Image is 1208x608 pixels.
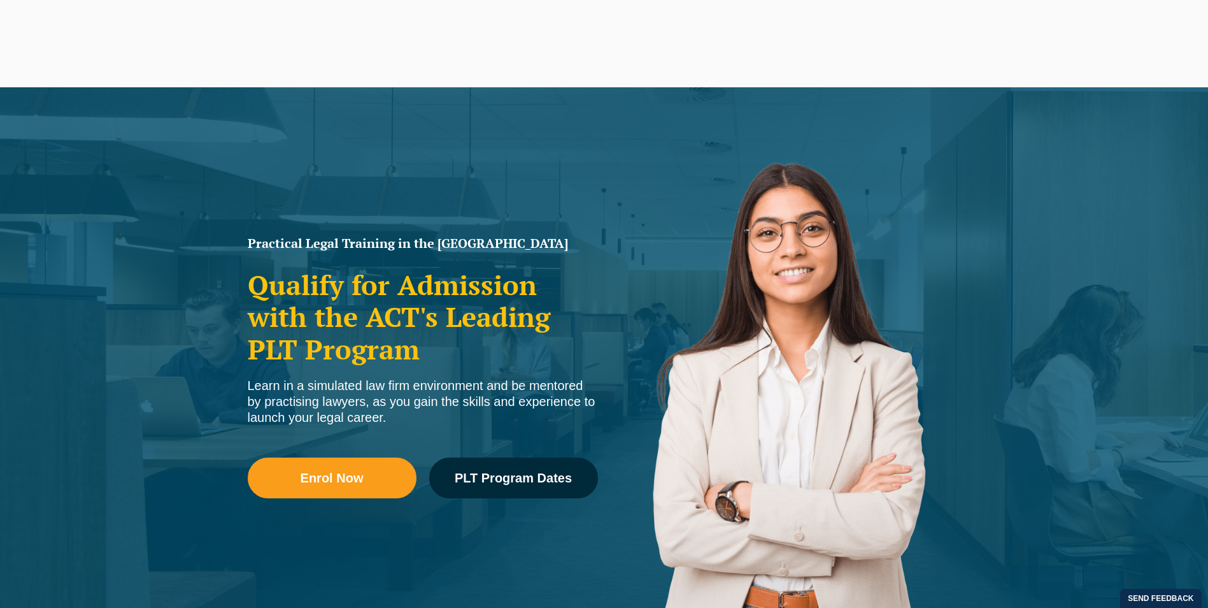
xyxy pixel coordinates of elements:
[248,237,598,250] h1: Practical Legal Training in the [GEOGRAPHIC_DATA]
[455,472,572,484] span: PLT Program Dates
[248,458,416,498] a: Enrol Now
[301,472,364,484] span: Enrol Now
[429,458,598,498] a: PLT Program Dates
[248,269,598,365] h2: Qualify for Admission with the ACT's Leading PLT Program
[248,378,598,426] div: Learn in a simulated law firm environment and be mentored by practising lawyers, as you gain the ...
